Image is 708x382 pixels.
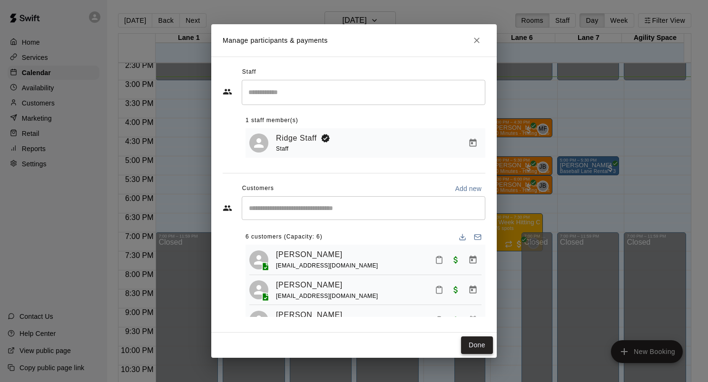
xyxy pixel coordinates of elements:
[464,134,482,152] button: Manage bookings & payment
[276,309,343,321] a: [PERSON_NAME]
[447,315,464,324] span: Paid with Card
[464,281,482,298] button: Manage bookings & payment
[246,229,323,245] span: 6 customers (Capacity: 6)
[464,251,482,268] button: Manage bookings & payment
[276,262,378,269] span: [EMAIL_ADDRESS][DOMAIN_NAME]
[431,312,447,328] button: Mark attendance
[276,279,343,291] a: [PERSON_NAME]
[461,336,493,354] button: Done
[451,181,485,196] button: Add new
[276,132,317,144] a: Ridge Staff
[249,280,268,299] div: Cameron Young
[447,285,464,293] span: Paid with Card
[249,250,268,269] div: Audrey Marett
[455,184,482,193] p: Add new
[431,252,447,268] button: Mark attendance
[464,312,482,329] button: Manage bookings & payment
[276,145,288,152] span: Staff
[242,196,485,220] div: Start typing to search customers...
[223,87,232,96] svg: Staff
[242,65,256,80] span: Staff
[223,36,328,46] p: Manage participants & payments
[468,32,485,49] button: Close
[276,293,378,299] span: [EMAIL_ADDRESS][DOMAIN_NAME]
[223,203,232,213] svg: Customers
[321,134,330,143] svg: Booking Owner
[447,255,464,263] span: Paid with Card
[249,311,268,330] div: Morgan Ridenour
[431,282,447,298] button: Mark attendance
[242,181,274,196] span: Customers
[242,80,485,105] div: Search staff
[470,229,485,245] button: Email participants
[455,229,470,245] button: Download list
[249,134,268,153] div: Ridge Staff
[276,248,343,261] a: [PERSON_NAME]
[246,113,298,128] span: 1 staff member(s)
